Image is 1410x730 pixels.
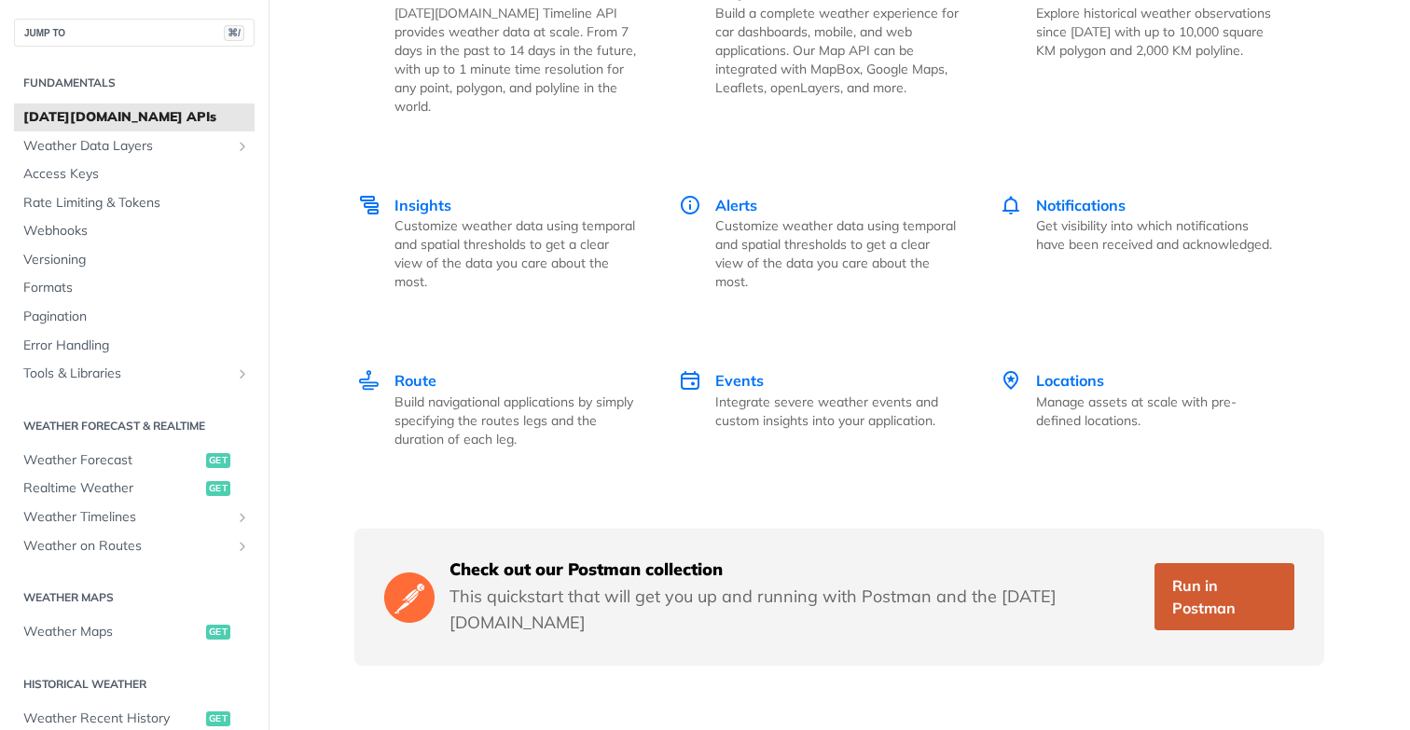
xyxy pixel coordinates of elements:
span: Realtime Weather [23,479,201,498]
img: Locations [1000,369,1022,392]
span: Events [715,371,764,390]
button: Show subpages for Weather on Routes [235,539,250,554]
a: Realtime Weatherget [14,475,255,503]
h2: Weather Forecast & realtime [14,418,255,434]
a: Error Handling [14,332,255,360]
a: Formats [14,274,255,302]
p: Integrate severe weather events and custom insights into your application. [715,393,959,430]
p: Build a complete weather experience for car dashboards, mobile, and web applications. Our Map API... [715,4,959,97]
span: get [206,711,230,726]
button: Show subpages for Tools & Libraries [235,366,250,381]
a: Tools & LibrariesShow subpages for Tools & Libraries [14,360,255,388]
span: Webhooks [23,222,250,241]
a: Weather Data LayersShow subpages for Weather Data Layers [14,132,255,160]
span: Weather Timelines [23,508,230,527]
a: Notifications Notifications Get visibility into which notifications have been received and acknow... [979,155,1300,331]
p: Explore historical weather observations since [DATE] with up to 10,000 square KM polygon and 2,00... [1036,4,1279,60]
img: Route [358,369,380,392]
span: get [206,625,230,640]
span: [DATE][DOMAIN_NAME] APIs [23,108,250,127]
span: Weather Data Layers [23,137,230,156]
a: Access Keys [14,160,255,188]
a: [DATE][DOMAIN_NAME] APIs [14,103,255,131]
a: Weather Mapsget [14,618,255,646]
span: Error Handling [23,337,250,355]
span: get [206,481,230,496]
button: JUMP TO⌘/ [14,19,255,47]
p: This quickstart that will get you up and running with Postman and the [DATE][DOMAIN_NAME] [449,584,1140,636]
a: Locations Locations Manage assets at scale with pre-defined locations. [979,330,1300,488]
p: Manage assets at scale with pre-defined locations. [1036,393,1279,430]
span: Insights [394,196,451,214]
span: Formats [23,279,250,297]
p: Customize weather data using temporal and spatial thresholds to get a clear view of the data you ... [715,216,959,291]
span: Rate Limiting & Tokens [23,194,250,213]
span: Notifications [1036,196,1126,214]
span: Route [394,371,436,390]
p: [DATE][DOMAIN_NAME] Timeline API provides weather data at scale. From 7 days in the past to 14 da... [394,4,638,116]
p: Build navigational applications by simply specifying the routes legs and the duration of each leg. [394,393,638,448]
a: Route Route Build navigational applications by simply specifying the routes legs and the duration... [356,330,658,488]
button: Show subpages for Weather Timelines [235,510,250,525]
span: ⌘/ [224,25,244,41]
span: get [206,453,230,468]
a: Weather TimelinesShow subpages for Weather Timelines [14,503,255,531]
p: Customize weather data using temporal and spatial thresholds to get a clear view of the data you ... [394,216,638,291]
span: Access Keys [23,165,250,184]
button: Show subpages for Weather Data Layers [235,139,250,154]
a: Rate Limiting & Tokens [14,189,255,217]
a: Versioning [14,246,255,274]
a: Weather Forecastget [14,447,255,475]
a: Webhooks [14,217,255,245]
a: Weather on RoutesShow subpages for Weather on Routes [14,532,255,560]
span: Tools & Libraries [23,365,230,383]
img: Postman Logo [384,570,435,625]
h2: Weather Maps [14,589,255,606]
img: Events [679,369,701,392]
span: Weather Recent History [23,709,201,728]
span: Weather Forecast [23,451,201,470]
img: Insights [358,194,380,216]
span: Weather Maps [23,623,201,641]
h5: Check out our Postman collection [449,558,1140,581]
span: Alerts [715,196,757,214]
a: Alerts Alerts Customize weather data using temporal and spatial thresholds to get a clear view of... [658,155,979,331]
span: Weather on Routes [23,537,230,556]
img: Alerts [679,194,701,216]
a: Pagination [14,303,255,331]
h2: Fundamentals [14,75,255,91]
span: Locations [1036,371,1104,390]
a: Run in Postman [1154,563,1294,630]
h2: Historical Weather [14,676,255,693]
a: Events Events Integrate severe weather events and custom insights into your application. [658,330,979,488]
span: Versioning [23,251,250,269]
a: Insights Insights Customize weather data using temporal and spatial thresholds to get a clear vie... [356,155,658,331]
span: Pagination [23,308,250,326]
p: Get visibility into which notifications have been received and acknowledged. [1036,216,1279,254]
img: Notifications [1000,194,1022,216]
